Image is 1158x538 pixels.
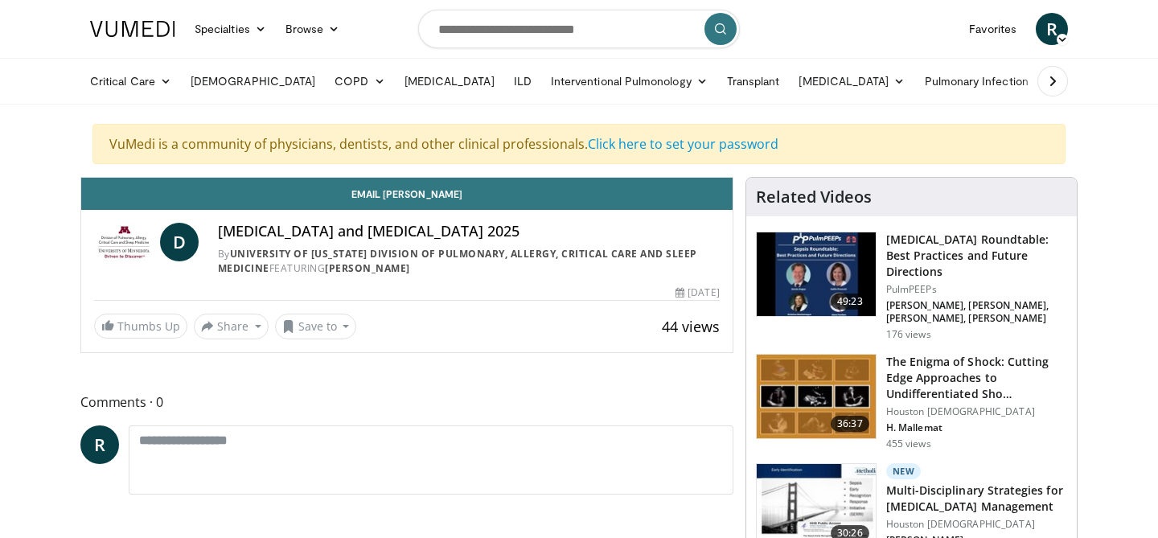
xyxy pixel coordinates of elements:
[757,232,876,316] img: c31b4da6-d9f8-4388-b301-058fa53cf16d.150x105_q85_crop-smart_upscale.jpg
[160,223,199,261] a: D
[80,65,181,97] a: Critical Care
[325,261,410,275] a: [PERSON_NAME]
[276,13,350,45] a: Browse
[831,416,869,432] span: 36:37
[915,65,1054,97] a: Pulmonary Infection
[886,283,1067,296] p: PulmPEEPs
[588,135,778,153] a: Click here to set your password
[181,65,325,97] a: [DEMOGRAPHIC_DATA]
[218,223,720,240] h4: [MEDICAL_DATA] and [MEDICAL_DATA] 2025
[886,299,1067,325] p: [PERSON_NAME], [PERSON_NAME], [PERSON_NAME], [PERSON_NAME]
[1036,13,1068,45] a: R
[325,65,394,97] a: COPD
[94,314,187,339] a: Thumbs Up
[418,10,740,48] input: Search topics, interventions
[831,294,869,310] span: 49:23
[886,354,1067,402] h3: The Enigma of Shock: Cutting Edge Approaches to Undifferentiated Sho…
[80,392,733,413] span: Comments 0
[395,65,504,97] a: [MEDICAL_DATA]
[886,328,931,341] p: 176 views
[886,405,1067,418] p: Houston [DEMOGRAPHIC_DATA]
[886,232,1067,280] h3: [MEDICAL_DATA] Roundtable: Best Practices and Future Directions
[756,232,1067,341] a: 49:23 [MEDICAL_DATA] Roundtable: Best Practices and Future Directions PulmPEEPs [PERSON_NAME], [P...
[757,355,876,438] img: 89ad8800-9605-4e9e-b157-c4286d600175.150x105_q85_crop-smart_upscale.jpg
[789,65,914,97] a: [MEDICAL_DATA]
[94,223,154,261] img: University of Minnesota Division of Pulmonary, Allergy, Critical Care and Sleep Medicine
[756,187,872,207] h4: Related Videos
[717,65,790,97] a: Transplant
[218,247,720,276] div: By FEATURING
[185,13,276,45] a: Specialties
[886,421,1067,434] p: H. Mallemat
[92,124,1066,164] div: VuMedi is a community of physicians, dentists, and other clinical professionals.
[886,483,1067,515] h3: Multi-Disciplinary Strategies for [MEDICAL_DATA] Management
[662,317,720,336] span: 44 views
[275,314,357,339] button: Save to
[756,354,1067,450] a: 36:37 The Enigma of Shock: Cutting Edge Approaches to Undifferentiated Sho… Houston [DEMOGRAPHIC_...
[90,21,175,37] img: VuMedi Logo
[886,437,931,450] p: 455 views
[886,518,1067,531] p: Houston [DEMOGRAPHIC_DATA]
[504,65,541,97] a: ILD
[675,285,719,300] div: [DATE]
[80,425,119,464] a: R
[541,65,717,97] a: Interventional Pulmonology
[218,247,697,275] a: University of [US_STATE] Division of Pulmonary, Allergy, Critical Care and Sleep Medicine
[194,314,269,339] button: Share
[81,178,733,210] a: Email [PERSON_NAME]
[959,13,1026,45] a: Favorites
[886,463,922,479] p: New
